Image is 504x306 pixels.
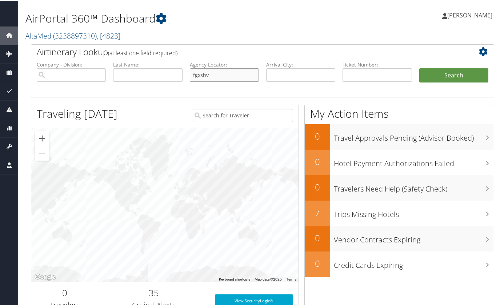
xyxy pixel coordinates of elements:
h2: 7 [305,206,330,218]
input: Search for Traveler [193,108,293,121]
button: Zoom out [35,145,49,160]
a: 0Travelers Need Help (Safety Check) [305,174,494,200]
h2: 0 [305,155,330,167]
a: 0Hotel Payment Authorizations Failed [305,149,494,174]
span: ( 3238897310 ) [53,30,97,40]
h2: 0 [305,257,330,269]
h1: Traveling [DATE] [37,105,117,121]
h2: 35 [104,286,204,298]
a: [PERSON_NAME] [442,4,500,25]
h2: 0 [37,286,93,298]
span: (at least one field required) [108,48,177,56]
a: Terms (opens in new tab) [286,277,296,281]
label: Agency Locator: [190,60,259,68]
h3: Credit Cards Expiring [334,256,494,270]
h2: 0 [305,231,330,243]
button: Keyboard shortcuts [219,276,250,281]
h1: AirPortal 360™ Dashboard [25,10,341,25]
h3: Hotel Payment Authorizations Failed [334,154,494,168]
span: Map data ©2025 [255,277,282,281]
button: Zoom in [35,130,49,145]
h2: Airtinerary Lookup [37,45,450,57]
label: Arrival City: [266,60,335,68]
h3: Travelers Need Help (Safety Check) [334,180,494,193]
a: AltaMed [25,30,120,40]
h3: Vendor Contracts Expiring [334,230,494,244]
a: 0Credit Cards Expiring [305,251,494,276]
span: , [ 4823 ] [97,30,120,40]
span: [PERSON_NAME] [447,11,492,19]
a: 0Vendor Contracts Expiring [305,225,494,251]
button: Search [419,68,488,82]
label: Ticket Number: [343,60,412,68]
img: Google [33,272,57,281]
h1: My Action Items [305,105,494,121]
h2: 0 [305,129,330,142]
h2: 0 [305,180,330,193]
label: Last Name: [113,60,182,68]
a: 0Travel Approvals Pending (Advisor Booked) [305,124,494,149]
label: Company - Division: [37,60,106,68]
a: Open this area in Google Maps (opens a new window) [33,272,57,281]
h3: Trips Missing Hotels [334,205,494,219]
h3: Travel Approvals Pending (Advisor Booked) [334,129,494,142]
a: 7Trips Missing Hotels [305,200,494,225]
